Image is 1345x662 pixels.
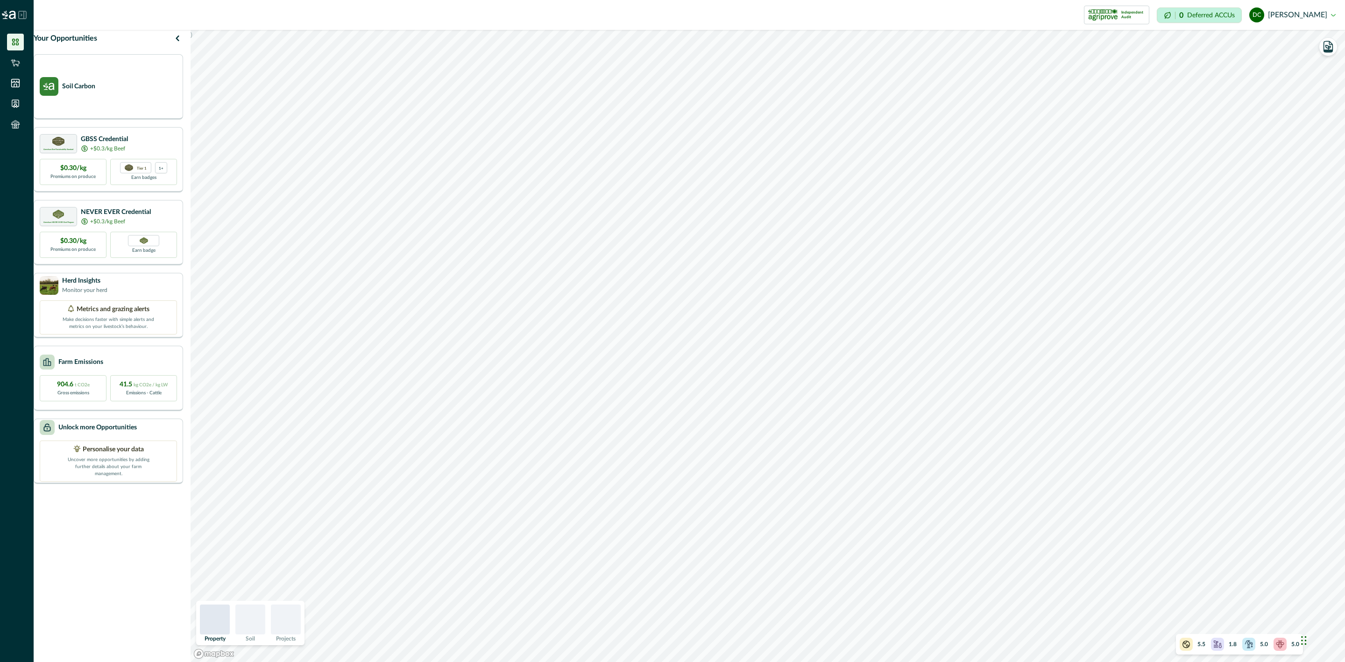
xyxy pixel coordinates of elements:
[120,380,168,390] p: 41.5
[57,390,89,397] p: Gross emissions
[52,137,64,146] img: certification logo
[58,423,137,433] p: Unlock more Opportunities
[155,162,167,173] div: more credentials avaialble
[205,636,226,641] p: Property
[1197,640,1205,648] p: 5.5
[90,144,125,153] p: +$0.3/kg Beef
[1084,6,1149,24] button: certification logoIndependent Audit
[1088,7,1118,22] img: certification logo
[62,314,155,330] p: Make decisions faster with simple alerts and metrics on your livestock’s behaviour.
[75,383,90,387] span: t CO2e
[246,636,255,641] p: Soil
[1179,12,1183,19] p: 0
[90,217,125,226] p: +$0.3/kg Beef
[1249,4,1336,26] button: dylan cronje[PERSON_NAME]
[58,357,103,367] p: Farm Emissions
[60,164,86,173] p: $0.30/kg
[193,648,234,659] a: Mapbox logo
[1229,640,1237,648] p: 1.8
[159,165,163,171] p: 1+
[83,445,144,455] p: Personalise your data
[1187,12,1235,19] p: Deferred ACCUs
[57,380,90,390] p: 904.6
[81,135,128,144] p: GBSS Credential
[50,173,96,180] p: Premiums on produce
[62,455,155,477] p: Uncover more opportunities by adding further details about your farm management.
[137,165,147,171] p: Tier 1
[1291,640,1299,648] p: 5.0
[43,221,74,223] p: Greenham NEVER EVER Beef Program
[77,305,149,314] p: Metrics and grazing alerts
[62,276,107,286] p: Herd Insights
[34,33,97,44] p: Your Opportunities
[60,236,86,246] p: $0.30/kg
[2,11,16,19] img: Logo
[1121,10,1145,20] p: Independent Audit
[126,390,162,397] p: Emissions - Cattle
[134,383,168,387] span: kg CO2e / kg LW
[276,636,296,641] p: Projects
[50,246,96,253] p: Premiums on produce
[62,286,107,294] p: Monitor your herd
[125,164,133,171] img: certification logo
[132,246,156,254] p: Earn badge
[1301,626,1307,655] div: Drag
[53,210,64,219] img: certification logo
[1260,640,1268,648] p: 5.0
[81,207,151,217] p: NEVER EVER Credential
[1298,617,1345,662] iframe: Chat Widget
[131,173,156,181] p: Earn badges
[62,82,95,92] p: Soil Carbon
[140,237,148,244] img: Greenham NEVER EVER certification badge
[43,149,73,150] p: Greenham Beef Sustainability Standard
